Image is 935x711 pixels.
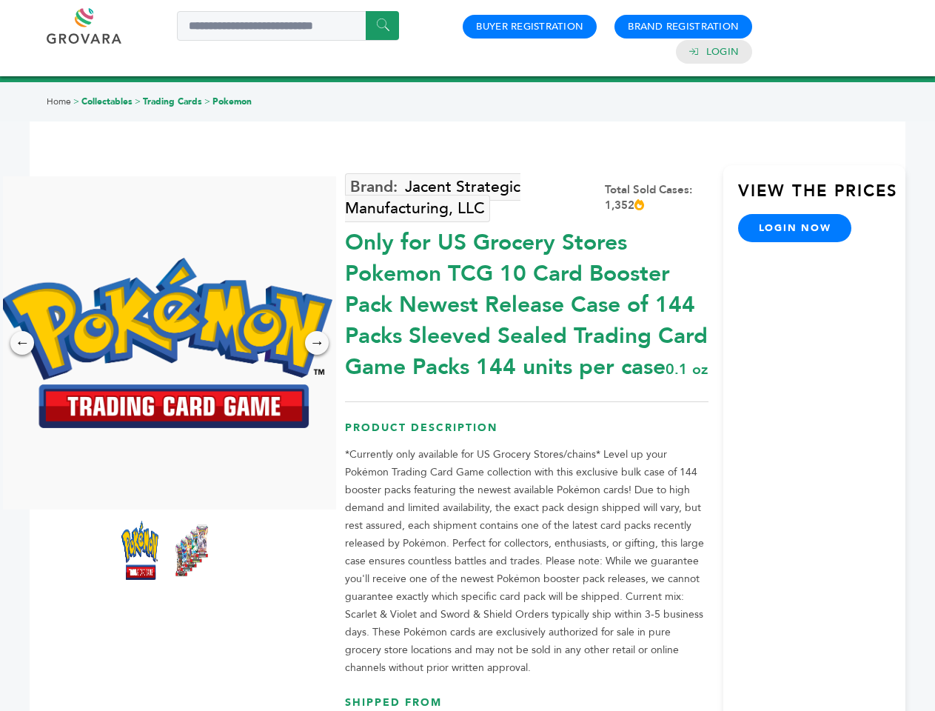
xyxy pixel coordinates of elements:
[628,20,739,33] a: Brand Registration
[10,331,34,355] div: ←
[345,446,708,677] p: *Currently only available for US Grocery Stores/chains* Level up your Pokémon Trading Card Game c...
[143,96,202,107] a: Trading Cards
[212,96,252,107] a: Pokemon
[73,96,79,107] span: >
[738,214,852,242] a: login now
[81,96,133,107] a: Collectables
[204,96,210,107] span: >
[666,359,708,379] span: 0.1 oz
[177,11,399,41] input: Search a product or brand...
[345,173,520,222] a: Jacent Strategic Manufacturing, LLC
[738,180,905,214] h3: View the Prices
[476,20,583,33] a: Buyer Registration
[345,421,708,447] h3: Product Description
[135,96,141,107] span: >
[605,182,708,213] div: Total Sold Cases: 1,352
[706,45,739,59] a: Login
[345,220,708,383] div: Only for US Grocery Stores Pokemon TCG 10 Card Booster Pack Newest Release Case of 144 Packs Slee...
[47,96,71,107] a: Home
[173,521,210,580] img: *Only for US Grocery Stores* Pokemon TCG 10 Card Booster Pack – Newest Release (Case of 144 Packs...
[305,331,329,355] div: →
[121,521,158,580] img: *Only for US Grocery Stores* Pokemon TCG 10 Card Booster Pack – Newest Release (Case of 144 Packs...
